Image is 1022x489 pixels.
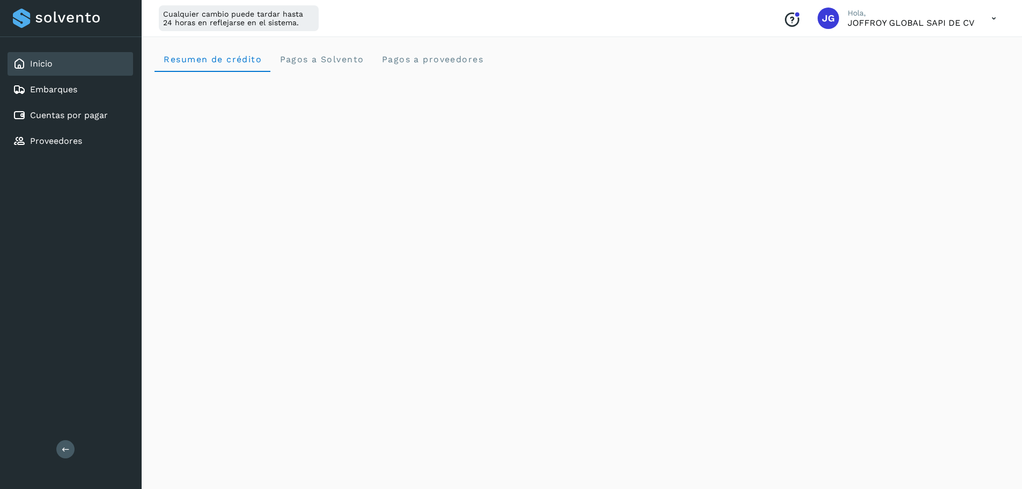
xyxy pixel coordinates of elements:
div: Cuentas por pagar [8,104,133,127]
div: Inicio [8,52,133,76]
span: Pagos a Solvento [279,54,364,64]
span: Resumen de crédito [163,54,262,64]
div: Embarques [8,78,133,101]
a: Inicio [30,59,53,69]
div: Cualquier cambio puede tardar hasta 24 horas en reflejarse en el sistema. [159,5,319,31]
a: Cuentas por pagar [30,110,108,120]
div: Proveedores [8,129,133,153]
p: JOFFROY GLOBAL SAPI DE CV [848,18,974,28]
p: Hola, [848,9,974,18]
a: Embarques [30,84,77,94]
a: Proveedores [30,136,82,146]
span: Pagos a proveedores [381,54,483,64]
